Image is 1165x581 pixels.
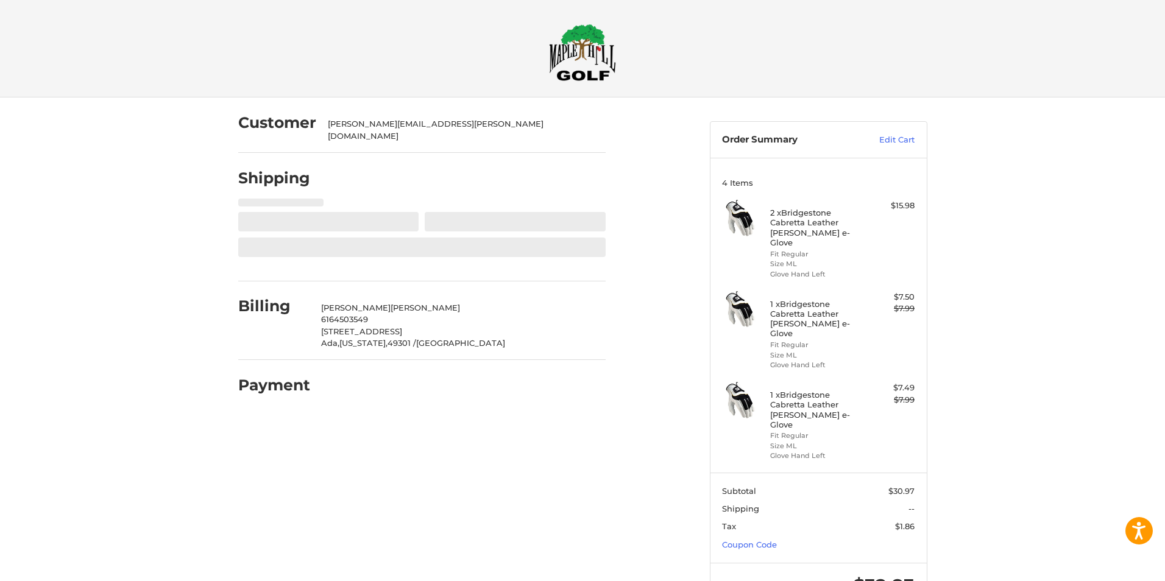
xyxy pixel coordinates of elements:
span: [US_STATE], [339,338,388,348]
span: Tax [722,521,736,531]
div: $15.98 [866,200,915,212]
li: Glove Hand Left [770,269,863,280]
div: $7.99 [866,394,915,406]
h2: Payment [238,376,310,395]
h4: 1 x Bridgestone Cabretta Leather [PERSON_NAME] e-Glove [770,299,863,339]
img: Maple Hill Golf [549,24,616,81]
span: Subtotal [722,486,756,496]
div: $7.50 [866,291,915,303]
span: 6164503549 [321,314,368,324]
span: [GEOGRAPHIC_DATA] [416,338,505,348]
a: Coupon Code [722,540,777,549]
span: [PERSON_NAME] [321,303,391,312]
li: Size ML [770,350,863,361]
h3: Order Summary [722,134,853,146]
span: 49301 / [388,338,416,348]
li: Size ML [770,441,863,451]
span: $30.97 [888,486,915,496]
h2: Shipping [238,169,310,188]
h3: 4 Items [722,178,915,188]
span: $1.86 [895,521,915,531]
span: Shipping [722,504,759,513]
div: $7.49 [866,382,915,394]
div: $7.99 [866,303,915,315]
h4: 1 x Bridgestone Cabretta Leather [PERSON_NAME] e-Glove [770,390,863,429]
span: -- [908,504,915,513]
li: Glove Hand Left [770,451,863,461]
h2: Customer [238,113,316,132]
span: Ada, [321,338,339,348]
li: Size ML [770,259,863,269]
span: [PERSON_NAME] [391,303,460,312]
span: [STREET_ADDRESS] [321,326,402,336]
li: Fit Regular [770,249,863,259]
div: [PERSON_NAME][EMAIL_ADDRESS][PERSON_NAME][DOMAIN_NAME] [328,118,593,142]
li: Fit Regular [770,431,863,441]
h2: Billing [238,297,310,315]
a: Edit Cart [853,134,915,146]
li: Fit Regular [770,340,863,350]
li: Glove Hand Left [770,360,863,370]
h4: 2 x Bridgestone Cabretta Leather [PERSON_NAME] e-Glove [770,208,863,247]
